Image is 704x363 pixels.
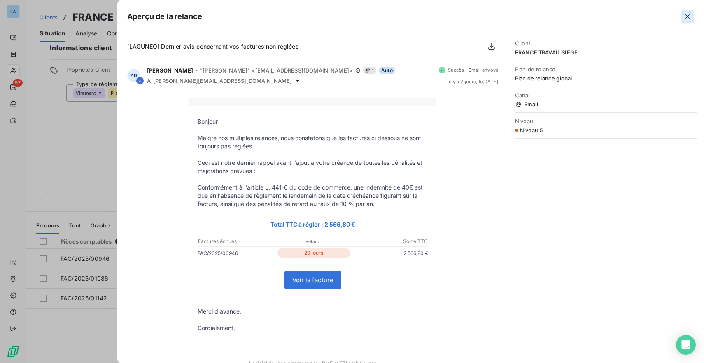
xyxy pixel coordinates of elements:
[515,118,697,124] span: Niveau
[277,248,350,258] p: 20 jours
[127,43,299,50] span: [LAGUNEO] Dernier avis concernant vos factures non réglées
[379,67,395,74] span: Auto
[515,66,697,73] span: Plan de relance
[127,69,140,82] div: AD
[676,335,696,355] div: Open Intercom Messenger
[520,127,543,133] span: Niveau 5
[515,92,697,98] span: Canal
[147,67,193,74] span: [PERSON_NAME]
[363,67,376,74] span: 1
[515,49,697,56] span: FRANCE TRAVAIL SIEGE
[515,40,697,47] span: Client
[198,249,276,258] p: FAC/2025/00946
[196,68,198,73] span: -
[352,238,428,245] p: Solde TTC
[275,238,351,245] p: Retard
[198,183,428,208] p: Conformément à l'article L. 441-6 du code de commerce, une indemnité de 40€ est due en l'absence ...
[127,11,202,22] h5: Aperçu de la relance
[448,68,498,73] span: Succès - Email envoyé
[198,324,428,332] p: Cordialement,
[198,134,428,150] p: Malgré nos multiples relances, nous constatons que les factures ci dessous ne sont toujours pas r...
[198,238,274,245] p: Factures échues
[198,159,428,175] p: Ceci est notre dernier rappel avant l'ajout à votre créance de toutes les pénalités et majoration...
[198,220,428,229] p: Total TTC à régler : 2 566,80 €
[515,101,697,108] span: Email
[352,249,428,258] p: 2 566,80 €
[449,79,498,84] span: il y a 2 jours , le [DATE]
[198,117,428,126] p: Bonjour
[285,271,341,289] a: Voir la facture
[153,77,292,84] span: [PERSON_NAME][EMAIL_ADDRESS][DOMAIN_NAME]
[515,75,697,82] span: Plan de relance global
[147,77,151,84] span: À
[200,67,353,74] span: "[PERSON_NAME]" <[EMAIL_ADDRESS][DOMAIN_NAME]>
[198,307,428,316] p: Merci d'avance,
